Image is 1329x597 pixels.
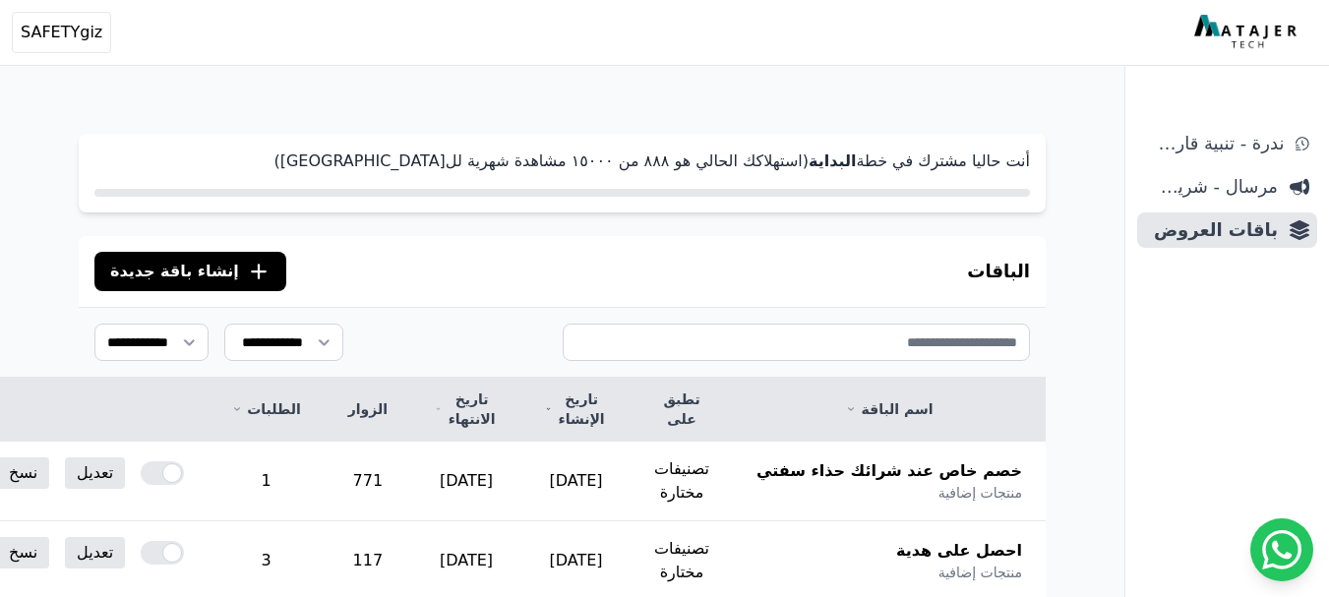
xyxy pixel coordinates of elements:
th: الزوار [325,378,411,442]
a: تعديل [65,457,125,489]
td: تصنيفات مختارة [631,442,733,521]
a: تعديل [65,537,125,568]
td: 1 [208,442,324,521]
span: احصل على هدية [896,539,1022,563]
a: اسم الباقة [756,399,1022,419]
span: SAFETYgiz [21,21,102,44]
span: إنشاء باقة جديدة [110,260,239,283]
a: الطلبات [231,399,300,419]
a: تاريخ الانتهاء [435,389,498,429]
button: إنشاء باقة جديدة [94,252,286,291]
span: مرسال - شريط دعاية [1145,173,1278,201]
td: 771 [325,442,411,521]
h3: الباقات [967,258,1030,285]
img: MatajerTech Logo [1194,15,1301,50]
button: SAFETYgiz [12,12,111,53]
th: تطبق على [631,378,733,442]
span: خصم خاص عند شرائك حذاء سفتي [756,459,1022,483]
strong: البداية [809,151,856,170]
a: تاريخ الإنشاء [545,389,607,429]
td: [DATE] [411,442,521,521]
span: منتجات إضافية [938,563,1022,582]
span: باقات العروض [1145,216,1278,244]
p: أنت حاليا مشترك في خطة (استهلاكك الحالي هو ٨٨٨ من ١٥۰۰۰ مشاهدة شهرية لل[GEOGRAPHIC_DATA]) [94,149,1030,173]
td: [DATE] [521,442,631,521]
span: ندرة - تنبية قارب علي النفاذ [1145,130,1284,157]
span: منتجات إضافية [938,483,1022,503]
